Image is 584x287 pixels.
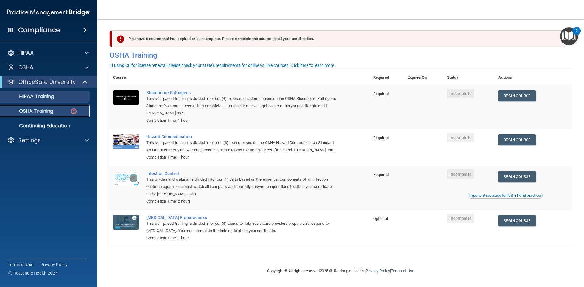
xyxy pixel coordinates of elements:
span: Required [373,135,389,140]
th: Actions [495,70,572,85]
div: You have a course that has expired or is incomplete. Please complete the course to get your certi... [112,30,565,47]
span: Incomplete [447,214,474,223]
p: OSHA Training [4,108,53,114]
a: Hazard Communication [146,134,339,139]
div: This self-paced training is divided into four (4) exposure incidents based on the OSHA Bloodborne... [146,95,339,117]
p: HIPAA Training [4,94,54,100]
a: Begin Course [498,90,535,101]
button: Read this if you are a dental practitioner in the state of CA [468,193,543,199]
div: Completion Time: 2 hours [146,198,339,205]
p: OSHA [18,64,33,71]
a: Privacy Policy [40,261,68,268]
div: Important message for [US_STATE] practices [469,194,542,197]
a: Begin Course [498,171,535,182]
a: Privacy Policy [366,268,390,273]
button: If using CE for license renewal, please check your state's requirements for online vs. live cours... [109,62,336,68]
p: HIPAA [18,49,34,56]
a: Terms of Use [391,268,414,273]
p: OfficeSafe University [18,78,76,86]
div: This self-paced training is divided into three (3) rooms based on the OSHA Hazard Communication S... [146,139,339,154]
img: exclamation-circle-solid-danger.72ef9ffc.png [117,35,124,43]
div: Completion Time: 1 hour [146,117,339,124]
a: Begin Course [498,134,535,145]
span: Incomplete [447,133,474,142]
a: OSHA [7,64,89,71]
span: Incomplete [447,89,474,98]
th: Required [370,70,404,85]
span: Ⓒ Rectangle Health 2024 [8,270,58,276]
button: Open Resource Center, 2 new notifications [560,27,578,45]
div: This self-paced training is divided into four (4) topics to help healthcare providers prepare and... [146,220,339,234]
a: Infection Control [146,171,339,176]
a: OfficeSafe University [7,78,88,86]
div: If using CE for license renewal, please check your state's requirements for online vs. live cours... [110,63,335,67]
span: Required [373,91,389,96]
a: Bloodborne Pathogens [146,90,339,95]
p: Settings [18,137,41,144]
div: This on-demand webinar is divided into four (4) parts based on the essential components of an inf... [146,176,339,198]
a: Terms of Use [8,261,33,268]
span: Required [373,172,389,177]
img: danger-circle.6113f641.png [70,108,78,115]
div: Completion Time: 1 hour [146,234,339,242]
div: 2 [575,31,578,39]
h4: Compliance [18,26,60,34]
a: Settings [7,137,89,144]
div: Completion Time: 1 hour [146,154,339,161]
th: Course [109,70,143,85]
th: Status [443,70,495,85]
a: HIPAA [7,49,89,56]
h4: OSHA Training [109,51,572,60]
a: [MEDICAL_DATA] Preparedness [146,215,339,220]
a: Begin Course [498,215,535,226]
p: Continuing Education [4,123,87,129]
div: Copyright © All rights reserved 2025 @ Rectangle Health | | [230,261,452,281]
th: Expires On [404,70,443,85]
span: Optional [373,216,388,221]
span: Incomplete [447,169,474,179]
img: PMB logo [7,6,90,19]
